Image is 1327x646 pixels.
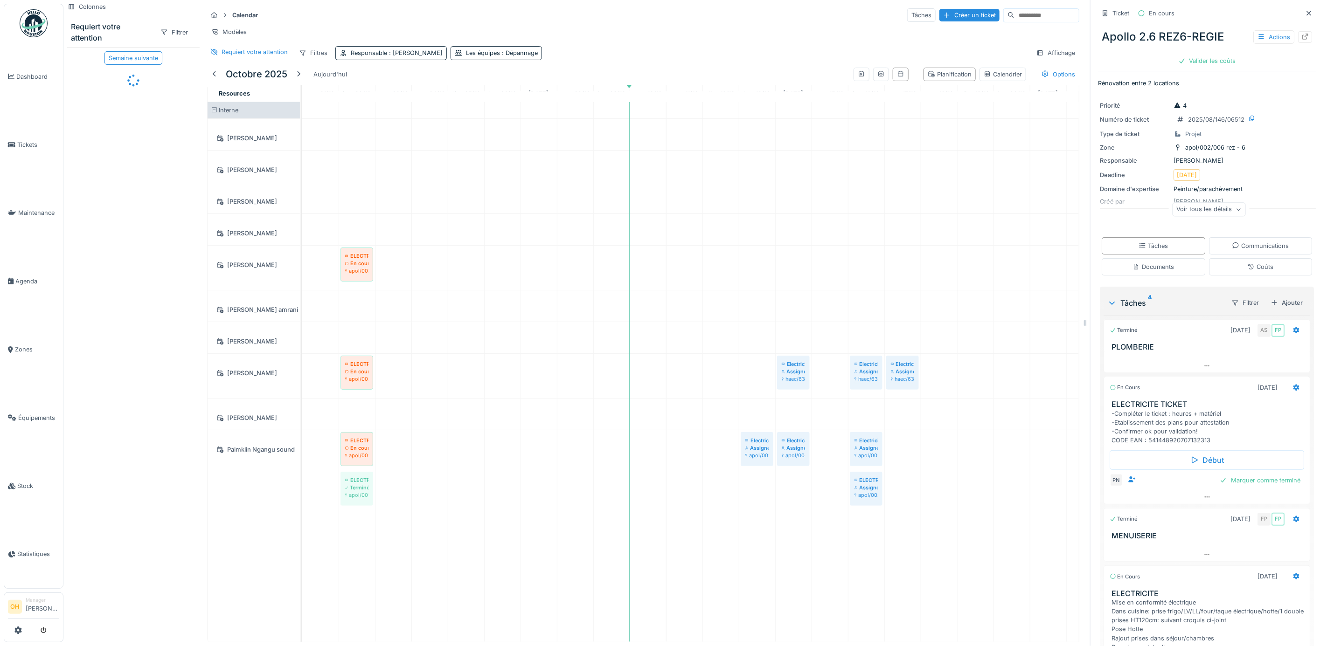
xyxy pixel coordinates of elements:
div: En cours [1110,573,1140,581]
div: Assigné [855,444,878,452]
h3: PLOMBERIE [1112,343,1306,351]
div: apol/002/015 1er - 7 [855,491,878,499]
div: [PERSON_NAME] [213,164,294,176]
div: FP [1271,324,1285,337]
div: Filtrer [1227,296,1263,309]
div: En cours [345,444,368,452]
div: Requiert votre attention [222,48,288,56]
div: Filtrer [156,26,192,39]
div: Marquer comme terminé [1216,474,1304,487]
span: Statistiques [17,550,59,558]
span: Agenda [15,277,59,286]
div: Terminé [1110,515,1138,523]
li: OH [8,600,22,614]
div: Responsable [1100,156,1170,165]
div: Numéro de ticket [1100,115,1170,124]
div: [PERSON_NAME] amrani [213,304,294,316]
div: [DATE] [1177,171,1197,179]
a: Maintenance [4,179,63,247]
div: Paimklin Ngangu sound [213,444,294,455]
div: Zone [1100,143,1170,152]
div: Responsable [351,48,443,57]
div: haec/638/025 1er gauche [855,375,878,383]
div: Assigné [782,368,805,375]
span: : [PERSON_NAME] [387,49,443,56]
div: Apollo 2.6 REZ6-REGIE [1098,25,1316,49]
div: Tâches [1107,297,1223,309]
div: Valider les coûts [1174,55,1240,67]
div: apol/002/015 1er - 7 [855,452,878,459]
div: [PERSON_NAME] [213,132,294,144]
div: [PERSON_NAME] [213,336,294,347]
a: 16 octobre 2025 [851,87,882,100]
div: 2025/08/146/06512 [1188,115,1244,124]
div: apol/002/015 1er - 7 [745,452,769,459]
a: 19 octobre 2025 [959,87,992,100]
div: Calendrier [984,70,1022,79]
a: Statistiques [4,520,63,588]
div: [DATE] [1230,515,1251,523]
div: [PERSON_NAME] [1100,156,1314,165]
div: Manager [26,597,59,604]
a: 20 octobre 2025 [995,87,1028,100]
div: Documents [1132,262,1174,271]
span: Dashboard [16,72,59,81]
div: PN [1110,474,1123,487]
a: 21 octobre 2025 [1036,87,1061,100]
div: [PERSON_NAME] [213,196,294,207]
div: [DATE] [1258,572,1278,581]
a: 11 octobre 2025 [668,87,701,100]
div: Priorité [1100,101,1170,110]
div: 4 [1174,101,1187,110]
div: Terminé [345,484,368,491]
div: apol/002/006 rez - 6 [345,267,368,275]
a: 13 octobre 2025 [742,87,773,100]
div: apol/002/015 1er - 7 [782,452,805,459]
a: 8 octobre 2025 [558,87,592,100]
span: Interne [219,107,238,114]
div: Tâches [907,8,936,22]
p: Rénovation entre 2 locations [1098,79,1316,88]
a: 4 octobre 2025 [412,87,447,100]
li: [PERSON_NAME] [26,597,59,617]
a: 2 octobre 2025 [340,87,373,100]
span: Zones [15,345,59,354]
img: Badge_color-CXgf-gQk.svg [20,9,48,37]
div: ELECTRICITE TICKET [855,476,878,484]
a: Équipements [4,384,63,452]
h3: MENUISERIE [1112,531,1306,540]
div: haec/638/025 1er gauche [782,375,805,383]
div: Créer un ticket [939,9,1000,21]
div: Semaine suivante [104,51,162,65]
div: apol/001/066 6ème - 8 [345,491,368,499]
div: apol/002/006 rez - 6 [1185,143,1245,152]
div: Début [1110,450,1304,470]
div: Ajouter [1267,296,1306,309]
div: ELECTRICITE TICKET [345,476,368,484]
a: 18 octobre 2025 [922,87,956,100]
a: 12 octobre 2025 [704,87,737,100]
a: Tickets [4,110,63,179]
h3: ELECTRICITE TICKET [1112,400,1306,409]
div: [PERSON_NAME] [213,227,294,239]
a: 10 octobre 2025 [632,87,665,100]
span: Resources [219,90,250,97]
h3: ELECTRICITE [1112,589,1306,598]
div: En cours [1149,9,1174,18]
div: Type de ticket [1100,130,1170,138]
div: Aujourd'hui [310,68,351,81]
a: 7 octobre 2025 [527,87,551,100]
a: 17 octobre 2025 [886,87,919,100]
span: : Dépannage [500,49,538,56]
div: haec/638/025 1er gauche [891,375,914,383]
a: Dashboard [4,42,63,110]
a: Stock [4,452,63,520]
div: Electricité [745,437,769,444]
div: Electricité [891,360,914,368]
sup: 4 [1148,297,1152,309]
a: 5 octobre 2025 [449,87,483,100]
div: Filtres [295,46,332,60]
div: Communications [1232,241,1289,250]
div: Les équipes [466,48,538,57]
div: [PERSON_NAME] [213,367,294,379]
